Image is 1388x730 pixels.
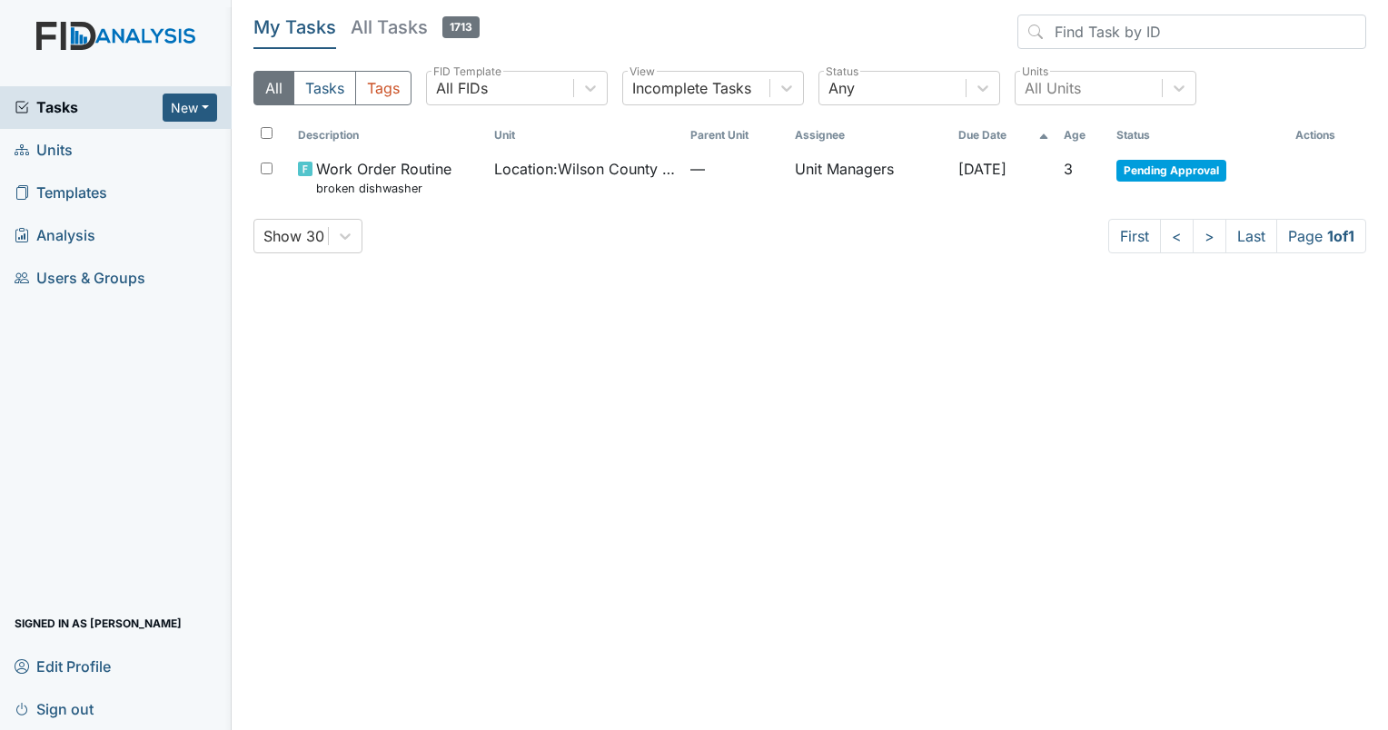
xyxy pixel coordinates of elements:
[1108,219,1161,253] a: First
[1276,219,1366,253] span: Page
[1327,227,1354,245] strong: 1 of 1
[15,695,94,723] span: Sign out
[1064,160,1073,178] span: 3
[291,120,487,151] th: Toggle SortBy
[316,158,451,197] span: Work Order Routine broken dishwasher
[442,16,480,38] span: 1713
[15,222,95,250] span: Analysis
[1116,160,1226,182] span: Pending Approval
[261,127,273,139] input: Toggle All Rows Selected
[1193,219,1226,253] a: >
[788,120,951,151] th: Assignee
[1017,15,1366,49] input: Find Task by ID
[683,120,788,151] th: Toggle SortBy
[1109,120,1288,151] th: Toggle SortBy
[15,264,145,292] span: Users & Groups
[253,71,294,105] button: All
[1056,120,1109,151] th: Toggle SortBy
[15,179,107,207] span: Templates
[15,652,111,680] span: Edit Profile
[494,158,676,180] span: Location : Wilson County CS
[1160,219,1194,253] a: <
[788,151,951,204] td: Unit Managers
[15,136,73,164] span: Units
[293,71,356,105] button: Tasks
[163,94,217,122] button: New
[1025,77,1081,99] div: All Units
[828,77,855,99] div: Any
[15,96,163,118] a: Tasks
[263,225,324,247] div: Show 30
[632,77,751,99] div: Incomplete Tasks
[351,15,480,40] h5: All Tasks
[253,15,336,40] h5: My Tasks
[1288,120,1366,151] th: Actions
[1108,219,1366,253] nav: task-pagination
[487,120,683,151] th: Toggle SortBy
[958,160,1006,178] span: [DATE]
[690,158,780,180] span: —
[253,71,411,105] div: Type filter
[15,609,182,637] span: Signed in as [PERSON_NAME]
[1225,219,1277,253] a: Last
[951,120,1056,151] th: Toggle SortBy
[436,77,488,99] div: All FIDs
[355,71,411,105] button: Tags
[316,180,451,197] small: broken dishwasher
